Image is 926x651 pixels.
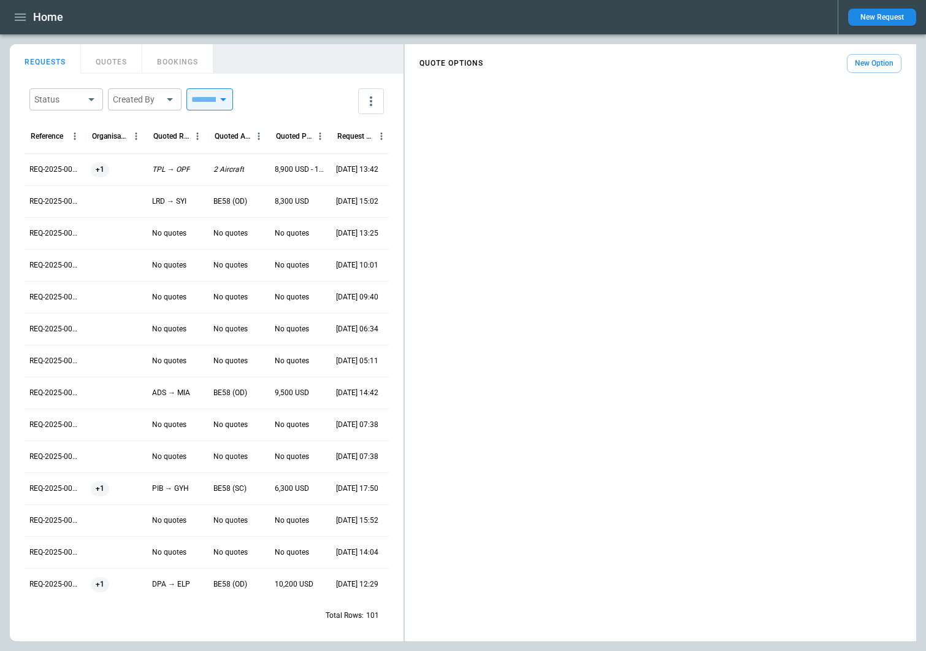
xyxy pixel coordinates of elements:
p: No quotes [275,324,309,334]
p: 101 [366,611,379,621]
div: Quoted Price [276,132,312,141]
p: No quotes [275,356,309,366]
span: +1 [91,569,109,600]
p: No quotes [152,292,186,302]
p: No quotes [213,356,248,366]
button: Organisation column menu [128,128,144,144]
p: No quotes [152,515,186,526]
button: Reference column menu [67,128,83,144]
p: 2 Aircraft [213,164,244,175]
p: 08/26/2025 07:38 [336,420,378,430]
p: No quotes [152,260,186,271]
p: No quotes [152,420,186,430]
p: 08/27/2025 06:34 [336,324,378,334]
p: 08/22/2025 14:04 [336,547,378,558]
button: QUOTES [81,44,142,74]
p: BE58 (OD) [213,388,247,398]
span: +1 [91,154,109,185]
p: ADS → MIA [152,388,190,398]
button: more [358,88,384,114]
p: REQ-2025-000265 [29,260,81,271]
p: No quotes [275,260,309,271]
p: No quotes [152,228,186,239]
p: No quotes [213,260,248,271]
p: No quotes [275,292,309,302]
p: 8,300 USD [275,196,309,207]
button: Quoted Aircraft column menu [251,128,267,144]
p: No quotes [152,324,186,334]
p: 08/29/2025 09:40 [336,292,378,302]
p: REQ-2025-000262 [29,356,81,366]
p: No quotes [275,515,309,526]
p: No quotes [152,356,186,366]
p: 09/03/2025 15:02 [336,196,378,207]
p: REQ-2025-000261 [29,388,81,398]
p: 08/22/2025 17:50 [336,483,378,494]
h4: QUOTE OPTIONS [419,61,483,66]
p: REQ-2025-000260 [29,420,81,430]
p: No quotes [213,228,248,239]
div: Quoted Aircraft [215,132,251,141]
p: 9,500 USD [275,388,309,398]
div: scrollable content [405,49,916,78]
p: REQ-2025-000264 [29,292,81,302]
button: Quoted Price column menu [312,128,328,144]
p: BE58 (SC) [213,483,247,494]
button: Quoted Route column menu [189,128,205,144]
h1: Home [33,10,63,25]
p: REQ-2025-000259 [29,452,81,462]
p: REQ-2025-000268 [29,164,81,175]
p: REQ-2025-000256 [29,547,81,558]
p: No quotes [213,324,248,334]
p: REQ-2025-000258 [29,483,81,494]
div: Request Created At (UTC-05:00) [337,132,373,141]
p: DPA → ELP [152,579,190,590]
p: 08/26/2025 14:42 [336,388,378,398]
button: New Request [848,9,916,26]
button: New Option [847,54,901,73]
p: No quotes [152,452,186,462]
p: No quotes [275,547,309,558]
p: BE58 (OD) [213,579,247,590]
p: No quotes [213,292,248,302]
div: Organisation [92,132,128,141]
p: 08/22/2025 12:29 [336,579,378,590]
p: BE58 (OD) [213,196,247,207]
p: No quotes [213,515,248,526]
p: 08/22/2025 15:52 [336,515,378,526]
p: No quotes [275,228,309,239]
button: REQUESTS [10,44,81,74]
p: 08/27/2025 05:11 [336,356,378,366]
p: 10,200 USD [275,579,313,590]
p: PIB → GYH [152,483,189,494]
div: Status [34,93,83,106]
p: 8,900 USD - 10,200 USD [275,164,326,175]
p: 09/04/2025 13:42 [336,164,378,175]
p: Total Rows: [326,611,364,621]
p: REQ-2025-000263 [29,324,81,334]
div: Created By [113,93,162,106]
p: 09/03/2025 13:25 [336,228,378,239]
p: No quotes [152,547,186,558]
p: REQ-2025-000267 [29,196,81,207]
p: REQ-2025-000266 [29,228,81,239]
p: 6,300 USD [275,483,309,494]
p: No quotes [275,420,309,430]
p: No quotes [213,452,248,462]
p: No quotes [213,420,248,430]
button: Request Created At (UTC-05:00) column menu [373,128,389,144]
div: Quoted Route [153,132,189,141]
button: BOOKINGS [142,44,213,74]
p: LRD → SYI [152,196,186,207]
p: 08/26/2025 07:38 [336,452,378,462]
p: TPL → OPF [152,164,190,175]
p: 09/03/2025 10:01 [336,260,378,271]
p: No quotes [213,547,248,558]
p: REQ-2025-000255 [29,579,81,590]
div: Reference [31,132,63,141]
p: No quotes [275,452,309,462]
span: +1 [91,473,109,504]
p: REQ-2025-000257 [29,515,81,526]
